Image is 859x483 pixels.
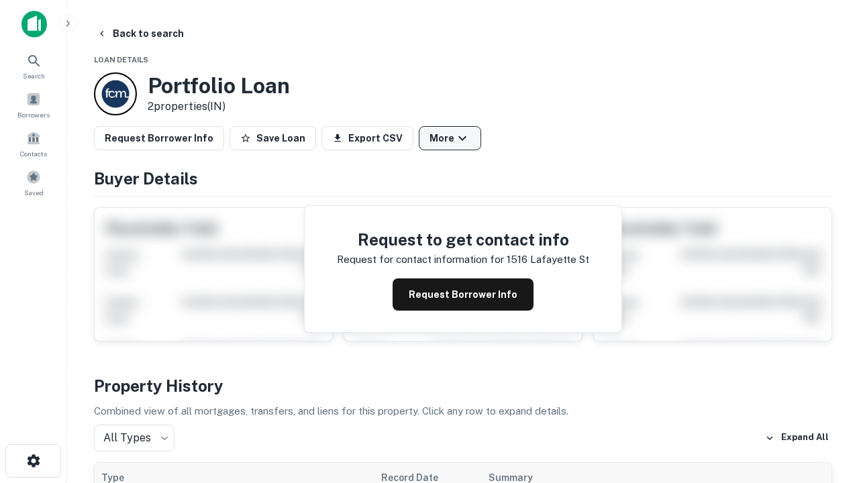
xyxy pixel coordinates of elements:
span: Search [23,70,45,81]
p: Combined view of all mortgages, transfers, and liens for this property. Click any row to expand d... [94,403,832,419]
span: Loan Details [94,56,148,64]
button: Back to search [91,21,189,46]
div: All Types [94,425,174,451]
button: Save Loan [230,126,316,150]
button: Expand All [762,428,832,448]
h4: Property History [94,374,832,398]
a: Search [4,48,63,84]
button: Export CSV [321,126,413,150]
span: Saved [24,187,44,198]
a: Saved [4,164,63,201]
button: Request Borrower Info [393,278,534,311]
h3: Portfolio Loan [148,73,290,99]
p: 1516 lafayette st [507,252,589,268]
h4: Request to get contact info [337,227,589,252]
span: Contacts [20,148,47,159]
p: 2 properties (IN) [148,99,290,115]
a: Borrowers [4,87,63,123]
button: Request Borrower Info [94,126,224,150]
button: More [419,126,481,150]
span: Borrowers [17,109,50,120]
a: Contacts [4,125,63,162]
iframe: Chat Widget [792,376,859,440]
h4: Buyer Details [94,166,832,191]
p: Request for contact information for [337,252,504,268]
img: capitalize-icon.png [21,11,47,38]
